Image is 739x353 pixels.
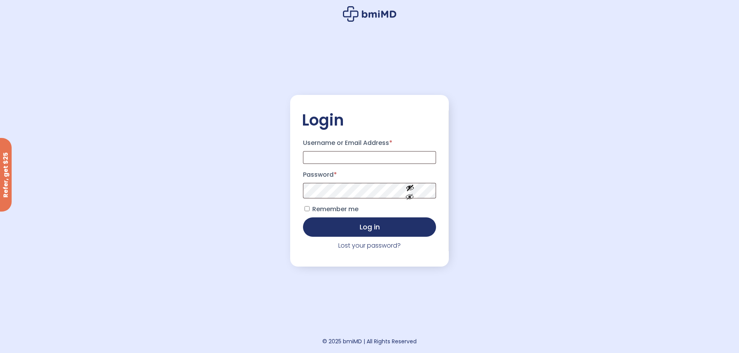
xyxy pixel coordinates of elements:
[322,336,417,347] div: © 2025 bmiMD | All Rights Reserved
[338,241,401,250] a: Lost your password?
[388,177,432,204] button: Show password
[303,137,436,149] label: Username or Email Address
[302,110,437,130] h2: Login
[303,217,436,237] button: Log in
[312,205,358,214] span: Remember me
[303,169,436,181] label: Password
[305,206,310,211] input: Remember me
